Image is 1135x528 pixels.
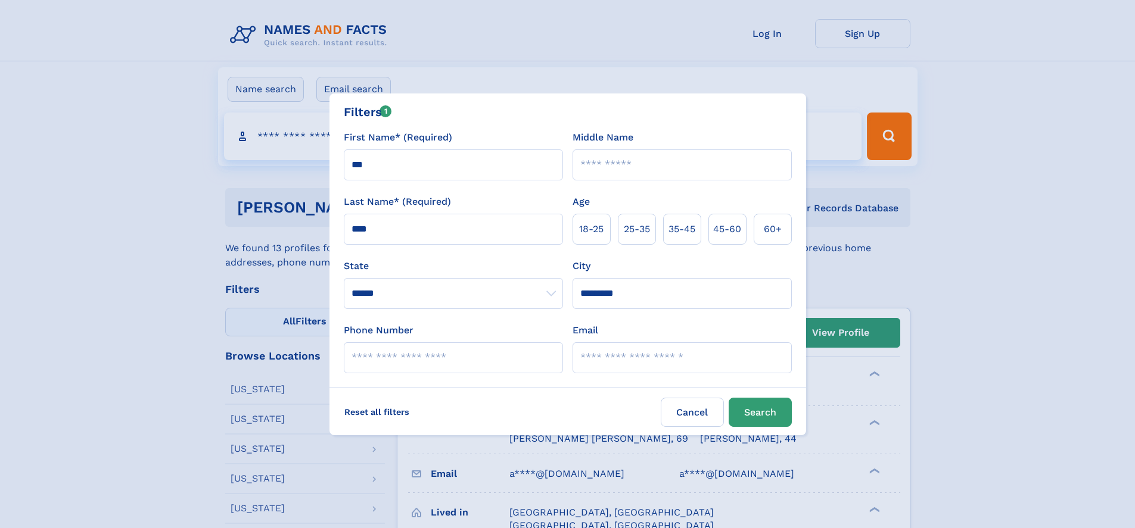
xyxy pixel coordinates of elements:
span: 45‑60 [713,222,741,236]
label: City [573,259,590,273]
label: Age [573,195,590,209]
label: Reset all filters [337,398,417,426]
div: Filters [344,103,392,121]
label: State [344,259,563,273]
label: Cancel [661,398,724,427]
span: 25‑35 [624,222,650,236]
label: Middle Name [573,130,633,145]
label: Last Name* (Required) [344,195,451,209]
label: First Name* (Required) [344,130,452,145]
span: 35‑45 [668,222,695,236]
span: 60+ [764,222,782,236]
label: Phone Number [344,323,413,338]
label: Email [573,323,598,338]
button: Search [729,398,792,427]
span: 18‑25 [579,222,604,236]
